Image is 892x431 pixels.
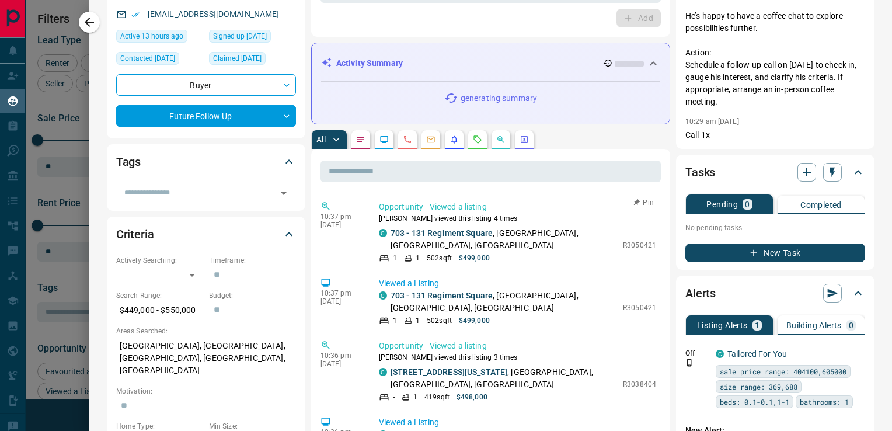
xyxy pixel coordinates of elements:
svg: Notes [356,135,365,144]
p: $499,000 [459,315,490,326]
a: Tailored For You [727,349,787,359]
a: [EMAIL_ADDRESS][DOMAIN_NAME] [148,9,280,19]
p: 419 sqft [424,392,450,402]
p: $499,000 [459,253,490,263]
p: , [GEOGRAPHIC_DATA], [GEOGRAPHIC_DATA], [GEOGRAPHIC_DATA] [391,366,617,391]
p: 10:29 am [DATE] [685,117,739,126]
svg: Emails [426,135,435,144]
p: Opportunity - Viewed a listing [379,340,656,352]
p: 1 [413,392,417,402]
div: Alerts [685,279,865,307]
p: $498,000 [457,392,487,402]
p: Activity Summary [336,57,403,69]
p: Viewed a Listing [379,277,656,290]
h2: Criteria [116,225,154,244]
h2: Alerts [685,284,716,303]
div: Future Follow Up [116,105,296,127]
div: condos.ca [379,229,387,237]
p: Timeframe: [209,255,296,266]
p: 10:37 pm [320,213,361,221]
p: 1 [755,321,759,329]
p: 1 [416,315,420,326]
div: Criteria [116,220,296,248]
p: Building Alerts [786,321,842,329]
div: Sun Oct 05 2025 [209,52,296,68]
p: All [316,135,326,144]
p: Completed [800,201,842,209]
p: Search Range: [116,290,203,301]
div: Buyer [116,74,296,96]
p: 502 sqft [427,315,452,326]
svg: Agent Actions [520,135,529,144]
p: Off [685,348,709,359]
a: 703 - 131 Regiment Square [391,291,493,300]
svg: Lead Browsing Activity [379,135,389,144]
span: Signed up [DATE] [213,30,267,42]
svg: Push Notification Only [685,359,694,367]
button: Open [276,185,292,201]
div: Tasks [685,158,865,186]
h2: Tags [116,152,141,171]
p: Opportunity - Viewed a listing [379,201,656,213]
p: 1 [393,253,397,263]
p: [DATE] [320,297,361,305]
p: Areas Searched: [116,326,296,336]
span: size range: 369,688 [720,381,797,392]
p: 502 sqft [427,253,452,263]
span: Contacted [DATE] [120,53,175,64]
span: bathrooms: 1 [800,396,849,408]
p: Actively Searching: [116,255,203,266]
div: Tags [116,148,296,176]
div: Sun Oct 05 2025 [116,52,203,68]
p: R3050421 [623,240,656,251]
div: condos.ca [716,350,724,358]
div: condos.ca [379,291,387,300]
span: sale price range: 404100,605000 [720,366,846,377]
p: Call 1x [685,129,865,141]
div: Sun Oct 05 2025 [209,30,296,46]
svg: Listing Alerts [450,135,459,144]
svg: Opportunities [496,135,506,144]
p: Motivation: [116,386,296,397]
svg: Requests [473,135,482,144]
div: condos.ca [379,368,387,376]
button: Pin [627,197,661,208]
p: , [GEOGRAPHIC_DATA], [GEOGRAPHIC_DATA], [GEOGRAPHIC_DATA] [391,290,617,314]
p: Pending [706,200,738,208]
p: No pending tasks [685,219,865,237]
p: [PERSON_NAME] viewed this listing 3 times [379,352,656,363]
p: 0 [849,321,853,329]
svg: Calls [403,135,412,144]
h2: Tasks [685,163,715,182]
p: , [GEOGRAPHIC_DATA], [GEOGRAPHIC_DATA], [GEOGRAPHIC_DATA] [391,227,617,252]
p: [PERSON_NAME] viewed this listing 4 times [379,213,656,224]
div: Mon Oct 13 2025 [116,30,203,46]
p: 10:36 pm [320,352,361,360]
div: Activity Summary [321,53,660,74]
span: Active 13 hours ago [120,30,183,42]
span: Claimed [DATE] [213,53,262,64]
p: Listing Alerts [697,321,748,329]
a: [STREET_ADDRESS][US_STATE] [391,367,507,377]
p: [DATE] [320,360,361,368]
p: 1 [416,253,420,263]
p: Viewed a Listing [379,416,656,429]
p: 10:37 pm [320,289,361,297]
p: R3038404 [623,379,656,390]
p: - [393,392,395,402]
button: New Task [685,244,865,262]
p: Budget: [209,290,296,301]
span: beds: 0.1-0.1,1-1 [720,396,789,408]
p: R3050421 [623,303,656,313]
p: 0 [745,200,750,208]
a: 703 - 131 Regiment Square [391,228,493,238]
p: [GEOGRAPHIC_DATA], [GEOGRAPHIC_DATA], [GEOGRAPHIC_DATA], [GEOGRAPHIC_DATA], [GEOGRAPHIC_DATA] [116,336,296,380]
p: 1 [393,315,397,326]
p: generating summary [461,92,537,105]
p: [DATE] [320,221,361,229]
svg: Email Verified [131,11,140,19]
p: $449,000 - $550,000 [116,301,203,320]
